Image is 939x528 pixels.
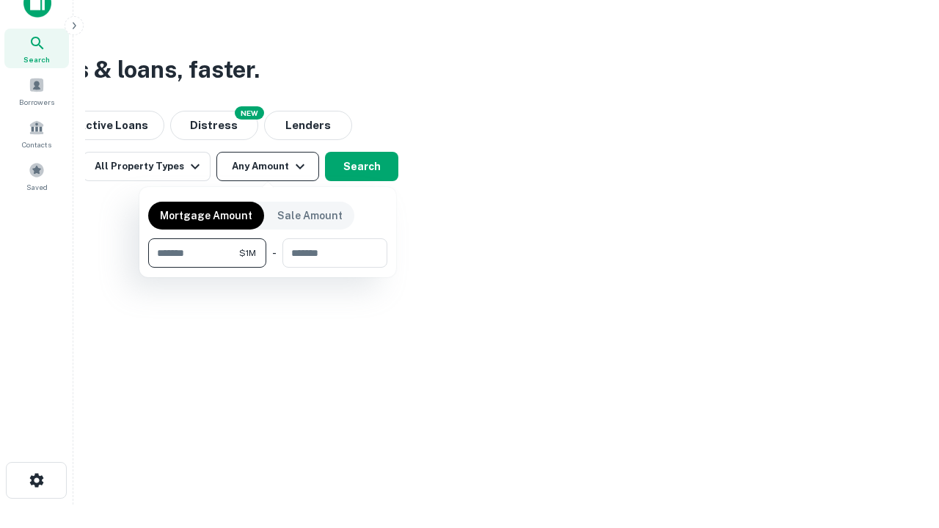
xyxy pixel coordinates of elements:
p: Sale Amount [277,208,343,224]
p: Mortgage Amount [160,208,252,224]
iframe: Chat Widget [866,411,939,481]
span: $1M [239,246,256,260]
div: - [272,238,277,268]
